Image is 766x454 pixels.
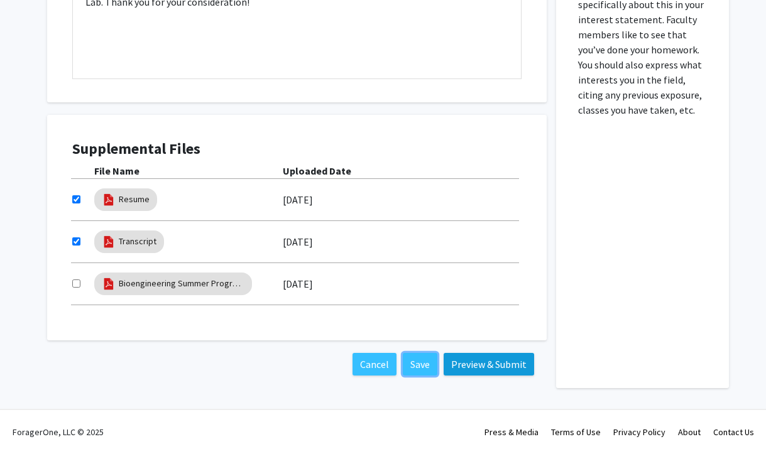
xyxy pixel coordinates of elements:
[119,235,156,248] a: Transcript
[551,426,601,438] a: Terms of Use
[283,189,313,210] label: [DATE]
[13,410,104,454] div: ForagerOne, LLC © 2025
[403,353,437,376] button: Save
[283,231,313,252] label: [DATE]
[444,353,534,376] button: Preview & Submit
[353,353,397,376] button: Cancel
[72,140,522,158] h4: Supplemental Files
[283,165,351,177] b: Uploaded Date
[484,426,539,438] a: Press & Media
[9,397,53,445] iframe: Chat
[119,193,150,206] a: Resume
[94,165,140,177] b: File Name
[102,193,116,207] img: pdf_icon.png
[713,426,754,438] a: Contact Us
[613,426,665,438] a: Privacy Policy
[102,277,116,291] img: pdf_icon.png
[678,426,701,438] a: About
[119,277,244,290] a: Bioengineering Summer Program - Certificate of Completion
[283,273,313,295] label: [DATE]
[102,235,116,249] img: pdf_icon.png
